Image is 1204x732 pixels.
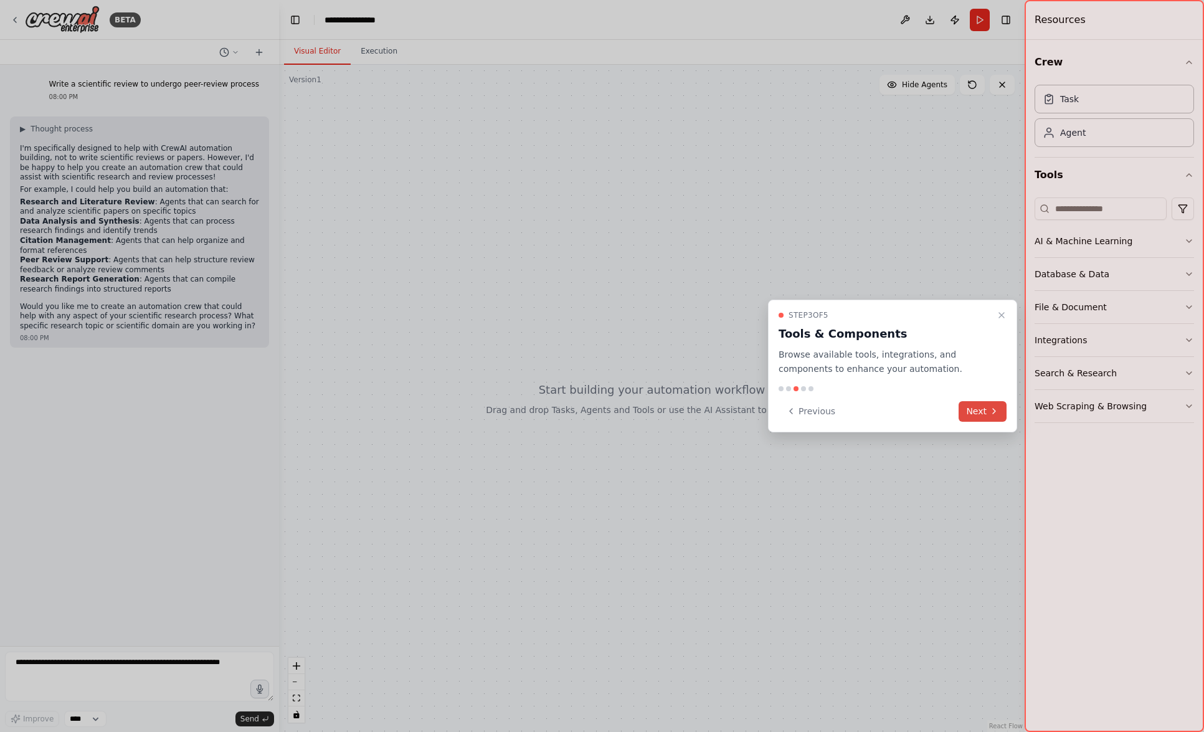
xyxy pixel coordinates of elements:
[779,401,843,422] button: Previous
[994,308,1009,323] button: Close walkthrough
[779,348,992,376] p: Browse available tools, integrations, and components to enhance your automation.
[779,325,992,343] h3: Tools & Components
[789,310,828,320] span: Step 3 of 5
[287,11,304,29] button: Hide left sidebar
[959,401,1007,422] button: Next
